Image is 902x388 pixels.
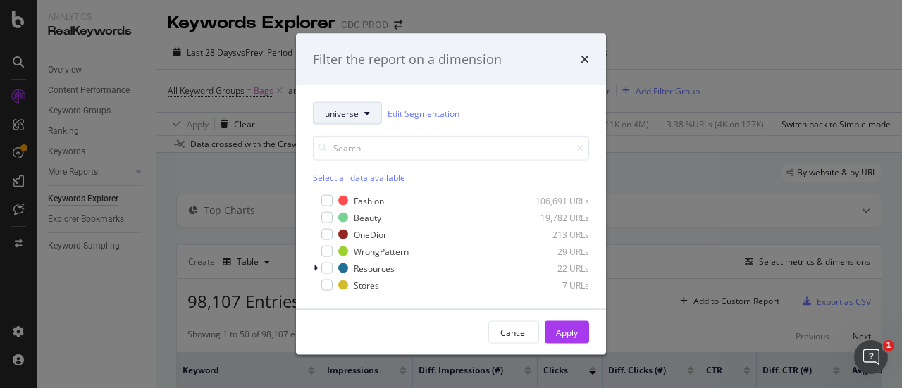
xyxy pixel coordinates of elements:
[325,107,359,119] span: universe
[488,321,539,344] button: Cancel
[883,340,894,351] span: 1
[354,279,379,291] div: Stores
[313,102,382,125] button: universe
[313,172,589,184] div: Select all data available
[354,262,395,274] div: Resources
[354,245,409,257] div: WrongPattern
[354,228,387,240] div: OneDior
[520,262,589,274] div: 22 URLs
[520,194,589,206] div: 106,691 URLs
[520,211,589,223] div: 19,782 URLs
[296,33,606,355] div: modal
[520,245,589,257] div: 29 URLs
[556,326,578,338] div: Apply
[520,228,589,240] div: 213 URLs
[581,50,589,68] div: times
[854,340,888,374] iframe: Intercom live chat
[520,279,589,291] div: 7 URLs
[313,50,502,68] div: Filter the report on a dimension
[545,321,589,344] button: Apply
[354,194,384,206] div: Fashion
[354,211,381,223] div: Beauty
[500,326,527,338] div: Cancel
[388,106,459,120] a: Edit Segmentation
[313,136,589,161] input: Search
